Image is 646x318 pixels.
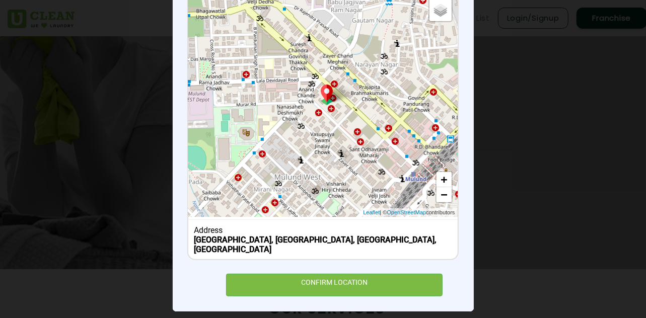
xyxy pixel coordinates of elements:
a: Zoom out [437,187,452,202]
a: Zoom in [437,172,452,187]
div: | © contributors [361,208,457,217]
div: CONFIRM LOCATION [226,274,443,296]
a: OpenStreetMap [387,208,426,217]
b: [GEOGRAPHIC_DATA], [GEOGRAPHIC_DATA], [GEOGRAPHIC_DATA], [GEOGRAPHIC_DATA] [194,235,437,254]
div: Address [194,225,452,235]
a: Leaflet [363,208,380,217]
